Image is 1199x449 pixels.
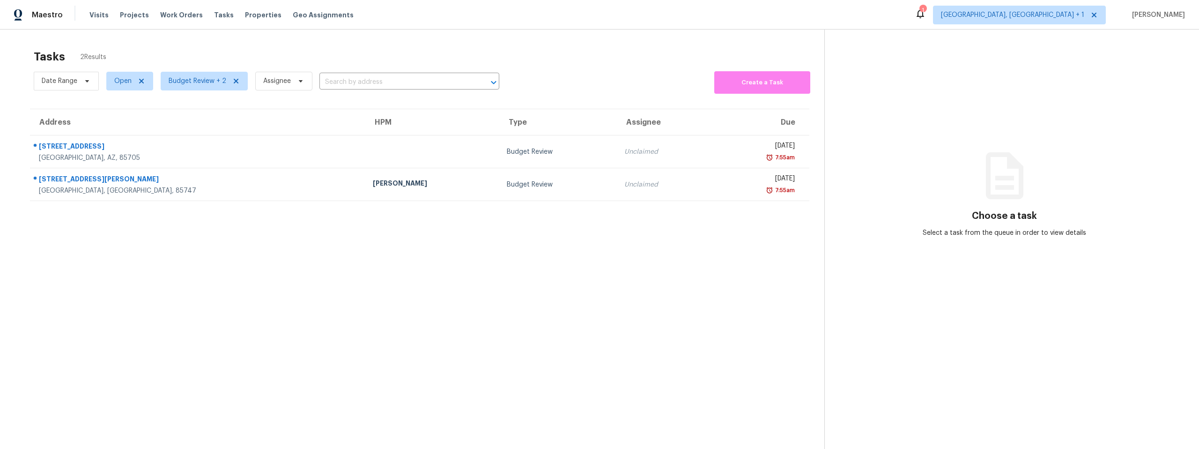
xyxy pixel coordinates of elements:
[766,153,773,162] img: Overdue Alarm Icon
[718,141,795,153] div: [DATE]
[915,228,1095,238] div: Select a task from the queue in order to view details
[39,186,358,195] div: [GEOGRAPHIC_DATA], [GEOGRAPHIC_DATA], 85747
[263,76,291,86] span: Assignee
[39,174,358,186] div: [STREET_ADDRESS][PERSON_NAME]
[39,142,358,153] div: [STREET_ADDRESS]
[169,76,226,86] span: Budget Review + 2
[617,109,711,135] th: Assignee
[373,179,492,190] div: [PERSON_NAME]
[719,77,806,88] span: Create a Task
[714,71,810,94] button: Create a Task
[293,10,354,20] span: Geo Assignments
[972,211,1037,221] h3: Choose a task
[487,76,500,89] button: Open
[42,76,77,86] span: Date Range
[160,10,203,20] span: Work Orders
[718,174,795,186] div: [DATE]
[773,186,795,195] div: 7:55am
[773,153,795,162] div: 7:55am
[214,12,234,18] span: Tasks
[30,109,365,135] th: Address
[34,52,65,61] h2: Tasks
[499,109,617,135] th: Type
[32,10,63,20] span: Maestro
[89,10,109,20] span: Visits
[711,109,809,135] th: Due
[39,153,358,163] div: [GEOGRAPHIC_DATA], AZ, 85705
[114,76,132,86] span: Open
[507,180,609,189] div: Budget Review
[365,109,499,135] th: HPM
[941,10,1084,20] span: [GEOGRAPHIC_DATA], [GEOGRAPHIC_DATA] + 1
[624,147,703,157] div: Unclaimed
[245,10,281,20] span: Properties
[624,180,703,189] div: Unclaimed
[120,10,149,20] span: Projects
[919,6,926,15] div: 1
[766,186,773,195] img: Overdue Alarm Icon
[1128,10,1185,20] span: [PERSON_NAME]
[507,147,609,157] div: Budget Review
[80,52,106,62] span: 2 Results
[319,75,473,90] input: Search by address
